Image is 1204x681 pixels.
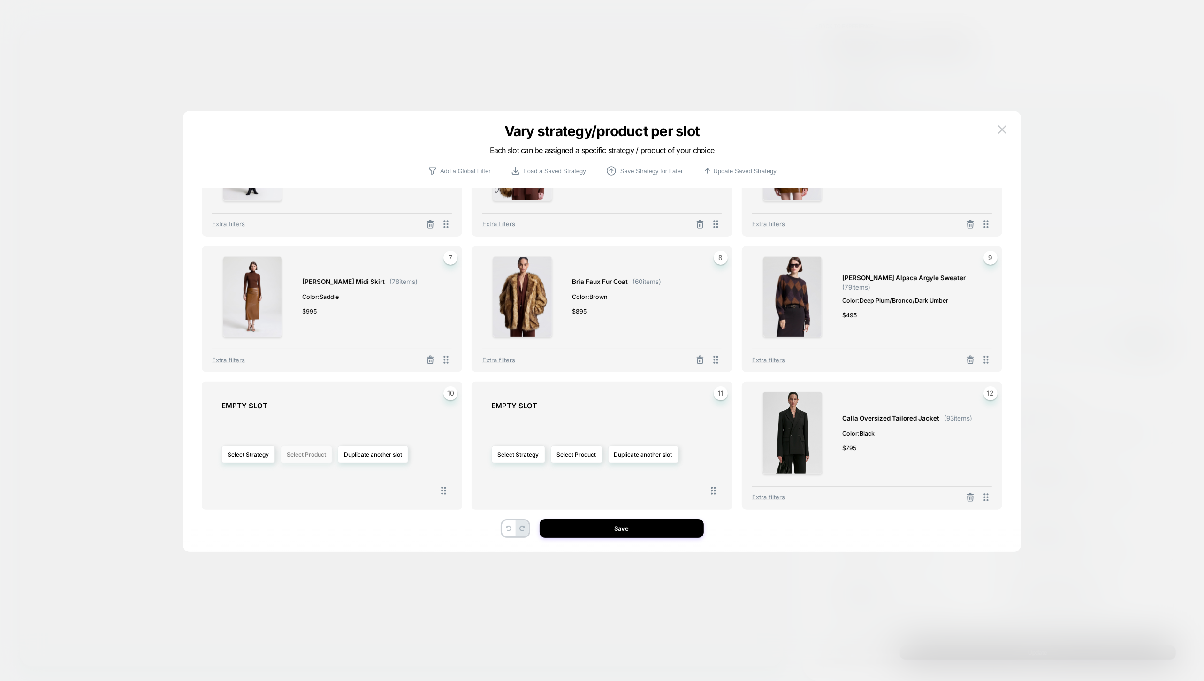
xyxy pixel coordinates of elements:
span: ( 79 items) [842,283,870,291]
span: 12 [983,386,998,400]
span: Color: Deep Plum/Bronco/Dark Umber [842,296,983,306]
span: Calla Oversized Tailored Jacket [842,413,939,424]
span: $ 495 [842,310,857,320]
img: close [998,125,1006,133]
span: [PERSON_NAME] Alpaca Argyle Sweater [842,273,966,283]
span: $ 795 [842,443,856,453]
img: CALLA_JACKET_BLK_0680-01_df1f1452-c136-49fd-b9ad-6a7a3b6cc5b8.jpg [762,392,823,474]
span: ( 93 items) [944,414,972,422]
img: EZRA_SWEATER_DPBD_0040_01.jpg [763,256,822,337]
span: Color: Black [842,428,972,438]
span: 9 [983,251,998,265]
